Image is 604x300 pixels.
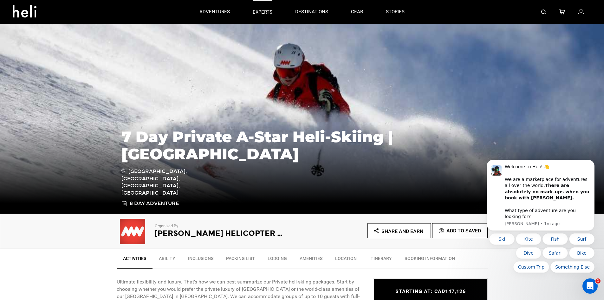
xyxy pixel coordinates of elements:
iframe: Intercom notifications message [477,158,604,297]
span: STARTING AT: CAD147,126 [395,288,466,294]
h2: [PERSON_NAME] Helicopter Skiing [155,229,285,237]
a: Lodging [261,252,293,268]
a: Inclusions [182,252,220,268]
span: Add To Saved [446,228,481,234]
span: 1 [595,278,601,283]
img: search-bar-icon.svg [541,10,546,15]
span: 8 Day Adventure [130,200,179,207]
a: Location [329,252,363,268]
span: Share and Earn [381,228,423,234]
img: aac9bc984fa9d070fb60f2cfeae9c925.jpeg [117,219,148,244]
p: destinations [295,9,328,15]
a: Itinerary [363,252,398,268]
a: Packing List [220,252,261,268]
h1: 7 Day Private A-Star Heli-Skiing | [GEOGRAPHIC_DATA] [121,128,483,163]
a: Amenities [293,252,329,268]
p: experts [253,9,272,16]
a: BOOKING INFORMATION [398,252,461,268]
p: Organized By [155,223,285,229]
a: Activities [117,252,153,269]
span: [GEOGRAPHIC_DATA], [GEOGRAPHIC_DATA], [GEOGRAPHIC_DATA], [GEOGRAPHIC_DATA] [121,167,212,197]
p: adventures [199,9,230,15]
a: Ability [153,252,182,268]
iframe: Intercom live chat [582,278,598,294]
